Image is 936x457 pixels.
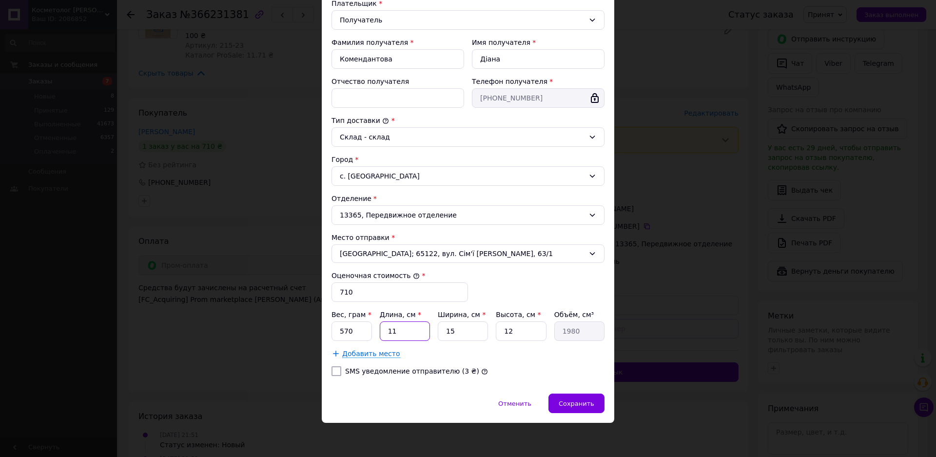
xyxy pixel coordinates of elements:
span: Сохранить [559,400,594,407]
label: Фамилия получателя [331,39,408,46]
span: Добавить место [342,350,400,358]
div: Получатель [340,15,585,25]
span: Отменить [498,400,531,407]
label: Оценочная стоимость [331,272,420,279]
div: 13365, Передвижное отделение [331,205,604,225]
div: Склад - склад [340,132,585,142]
label: Вес, грам [331,311,371,318]
div: Город [331,155,604,164]
span: [GEOGRAPHIC_DATA]; 65122, вул. Сім'ї [PERSON_NAME], 63/1 [340,249,585,258]
div: с. [GEOGRAPHIC_DATA] [331,166,604,186]
input: +380 [472,88,604,108]
div: Отделение [331,194,604,203]
label: SMS уведомление отправителю (3 ₴) [345,367,479,375]
label: Длина, см [380,311,421,318]
label: Имя получателя [472,39,530,46]
label: Отчество получателя [331,78,409,85]
label: Высота, см [496,311,541,318]
div: Тип доставки [331,116,604,125]
div: Место отправки [331,233,604,242]
label: Ширина, см [438,311,486,318]
div: Объём, см³ [554,310,604,319]
label: Телефон получателя [472,78,547,85]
